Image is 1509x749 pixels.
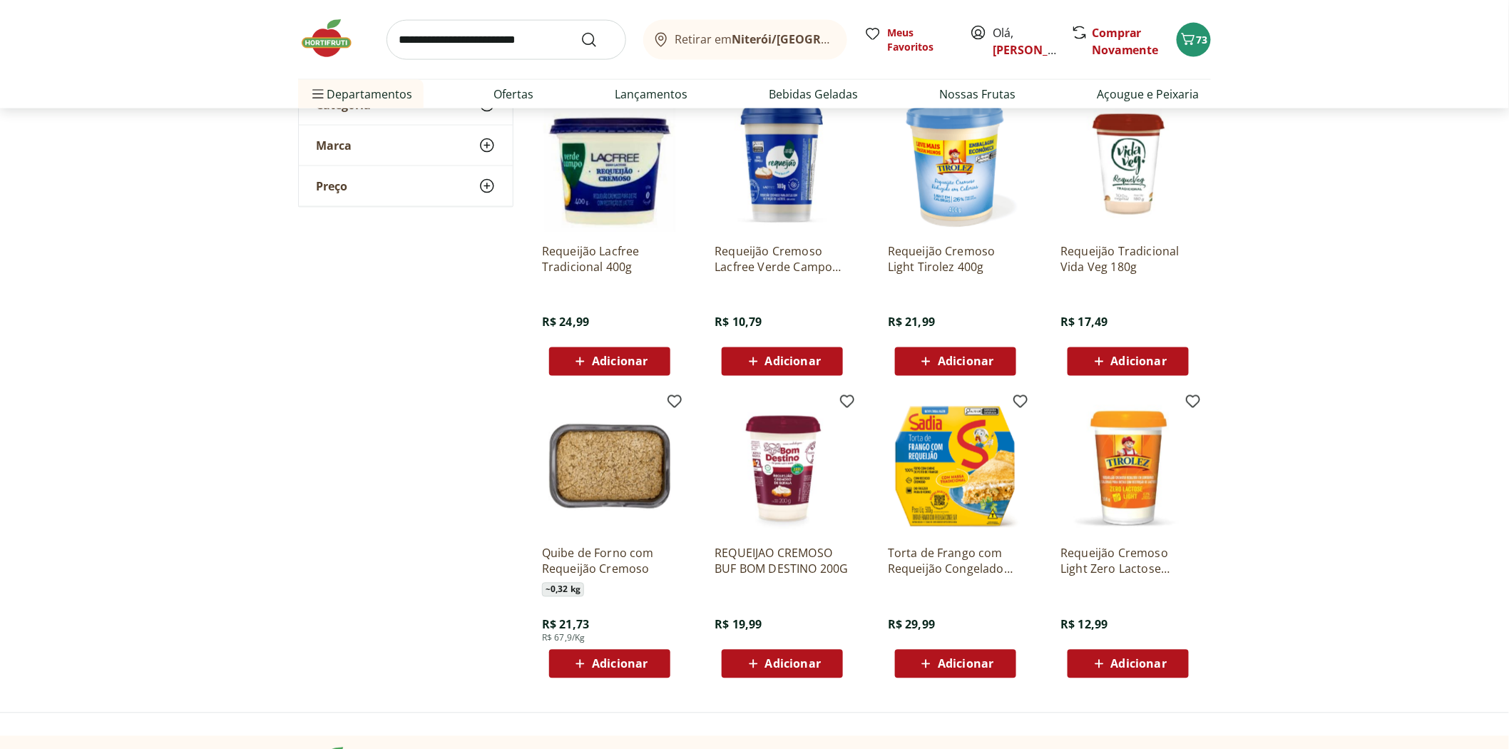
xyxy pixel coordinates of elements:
span: Adicionar [592,356,648,367]
span: Olá, [993,24,1056,58]
a: Meus Favoritos [864,26,953,54]
a: Açougue e Peixaria [1098,86,1199,103]
a: Lançamentos [615,86,687,103]
span: Departamentos [310,77,412,111]
span: Adicionar [765,658,821,670]
a: Requeijão Cremoso Light Zero Lactose Tirolez 200g [1060,546,1196,577]
a: Requeijão Tradicional Vida Veg 180g [1060,243,1196,275]
img: Requeijão Cremoso Lacfree Verde Campo 180g [715,96,850,232]
a: Requeijão Cremoso Light Tirolez 400g [888,243,1023,275]
span: R$ 29,99 [888,617,935,633]
span: Preço [316,178,347,193]
img: Torta de Frango com Requeijão Congelado Sadia 500g [888,399,1023,534]
img: Quibe de Forno com Requeijão Cremoso [542,399,677,534]
button: Retirar emNiterói/[GEOGRAPHIC_DATA] [643,20,847,60]
span: Adicionar [765,356,821,367]
img: Requeijão Lacfree Tradicional 400g [542,96,677,232]
span: Marca [316,138,352,152]
button: Adicionar [895,347,1016,376]
a: Torta de Frango com Requeijão Congelado Sadia 500g [888,546,1023,577]
span: R$ 21,99 [888,315,935,330]
span: Retirar em [675,33,833,46]
a: Nossas Frutas [940,86,1016,103]
span: Meus Favoritos [887,26,953,54]
span: R$ 21,73 [542,617,589,633]
span: Adicionar [938,356,993,367]
button: Preço [299,165,513,205]
span: Adicionar [938,658,993,670]
span: 73 [1197,33,1208,46]
a: Requeijão Cremoso Lacfree Verde Campo 180g [715,243,850,275]
a: REQUEIJAO CREMOSO BUF BOM DESTINO 200G [715,546,850,577]
button: Adicionar [895,650,1016,678]
a: [PERSON_NAME] [993,42,1085,58]
a: Requeijão Lacfree Tradicional 400g [542,243,677,275]
button: Adicionar [549,650,670,678]
a: Comprar Novamente [1092,25,1159,58]
img: Requeijão Cremoso Light Tirolez 400g [888,96,1023,232]
span: R$ 17,49 [1060,315,1108,330]
span: Adicionar [1111,658,1167,670]
img: Hortifruti [298,17,369,60]
a: Bebidas Geladas [769,86,859,103]
button: Submit Search [580,31,615,49]
span: R$ 67,9/Kg [542,633,585,644]
span: ~ 0,32 kg [542,583,584,597]
img: Requeijão Tradicional Vida Veg 180g [1060,96,1196,232]
img: REQUEIJAO CREMOSO BUF BOM DESTINO 200G [715,399,850,534]
a: Ofertas [493,86,533,103]
span: R$ 19,99 [715,617,762,633]
b: Niterói/[GEOGRAPHIC_DATA] [732,31,895,47]
span: R$ 24,99 [542,315,589,330]
button: Marca [299,125,513,165]
button: Adicionar [549,347,670,376]
span: Adicionar [592,658,648,670]
button: Adicionar [722,650,843,678]
button: Adicionar [722,347,843,376]
span: R$ 12,99 [1060,617,1108,633]
img: Requeijão Cremoso Light Zero Lactose Tirolez 200g [1060,399,1196,534]
button: Adicionar [1068,650,1189,678]
button: Adicionar [1068,347,1189,376]
button: Carrinho [1177,23,1211,57]
a: Quibe de Forno com Requeijão Cremoso [542,546,677,577]
span: R$ 10,79 [715,315,762,330]
button: Menu [310,77,327,111]
span: Adicionar [1111,356,1167,367]
input: search [387,20,626,60]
